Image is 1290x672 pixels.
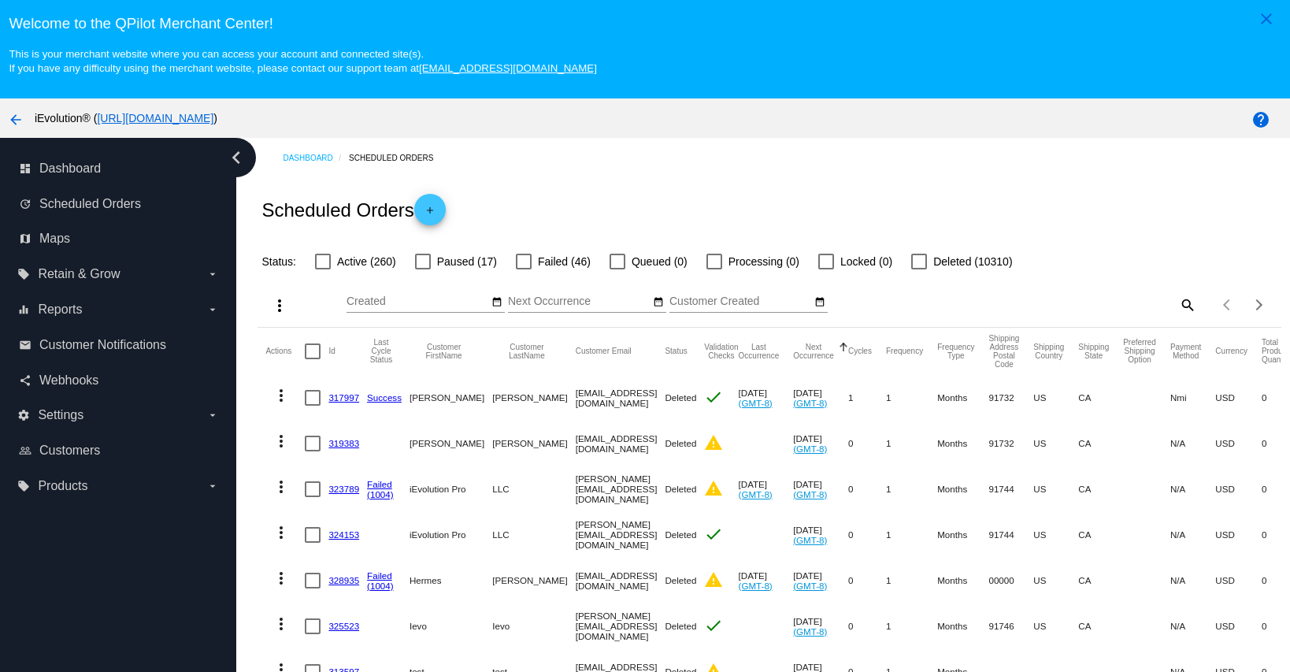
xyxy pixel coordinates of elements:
a: Success [367,392,402,403]
i: arrow_drop_down [206,268,219,280]
span: Maps [39,232,70,246]
button: Change sorting for Cycles [848,347,872,356]
span: Deleted (10310) [933,252,1012,271]
a: (GMT-8) [739,581,773,591]
span: Status: [261,255,296,268]
mat-cell: LLC [492,512,575,558]
mat-cell: Hermes [410,558,492,603]
span: Locked (0) [840,252,892,271]
a: [URL][DOMAIN_NAME] [97,112,213,124]
span: Deleted [665,392,696,403]
span: Webhooks [39,373,98,388]
mat-cell: CA [1078,603,1123,649]
mat-icon: arrow_back [6,110,25,129]
mat-cell: N/A [1170,466,1215,512]
mat-cell: [PERSON_NAME] [410,375,492,421]
mat-icon: check [704,388,723,407]
mat-icon: search [1177,292,1196,317]
mat-cell: 1 [886,603,937,649]
mat-cell: USD [1215,375,1262,421]
mat-cell: 0 [848,421,886,466]
mat-cell: [DATE] [793,375,848,421]
span: Products [38,479,87,493]
button: Change sorting for Frequency [886,347,923,356]
mat-cell: N/A [1170,421,1215,466]
button: Change sorting for LastProcessingCycleId [367,338,395,364]
mat-cell: USD [1215,512,1262,558]
mat-cell: iEvolution Pro [410,466,492,512]
i: settings [17,409,30,421]
small: This is your merchant website where you can access your account and connected site(s). If you hav... [9,48,596,74]
mat-cell: [PERSON_NAME] [492,375,575,421]
button: Change sorting for PaymentMethod.Type [1170,343,1201,360]
mat-cell: 91732 [988,375,1033,421]
a: (GMT-8) [793,444,827,454]
mat-cell: Nmi [1170,375,1215,421]
mat-icon: date_range [653,296,664,309]
span: Deleted [665,621,696,631]
span: Queued (0) [632,252,688,271]
mat-cell: 0 [848,466,886,512]
mat-cell: CA [1078,421,1123,466]
a: Dashboard [283,146,349,170]
a: (1004) [367,489,394,499]
a: 323789 [328,484,359,494]
span: Customers [39,444,100,458]
mat-cell: 0 [848,512,886,558]
mat-cell: 1 [848,375,886,421]
mat-cell: [DATE] [793,421,848,466]
a: 317997 [328,392,359,403]
a: (GMT-8) [793,626,827,637]
button: Change sorting for CustomerFirstName [410,343,478,360]
input: Created [347,295,488,308]
button: Change sorting for LastOccurrenceUtc [739,343,780,360]
span: Scheduled Orders [39,197,141,211]
button: Change sorting for ShippingCountry [1033,343,1064,360]
mat-cell: US [1033,512,1078,558]
mat-icon: more_vert [272,523,291,542]
a: share Webhooks [19,368,219,393]
mat-cell: USD [1215,466,1262,512]
mat-icon: close [1257,9,1276,28]
i: chevron_left [224,145,249,170]
mat-icon: check [704,616,723,635]
span: Customer Notifications [39,338,166,352]
mat-cell: [PERSON_NAME] [492,558,575,603]
mat-cell: [EMAIL_ADDRESS][DOMAIN_NAME] [576,375,665,421]
span: Settings [38,408,83,422]
button: Change sorting for Id [328,347,335,356]
mat-icon: date_range [814,296,825,309]
a: (GMT-8) [739,398,773,408]
button: Change sorting for Status [665,347,687,356]
i: arrow_drop_down [206,409,219,421]
mat-cell: 1 [886,558,937,603]
a: dashboard Dashboard [19,156,219,181]
mat-icon: warning [704,433,723,452]
button: Change sorting for ShippingPostcode [988,334,1019,369]
mat-cell: 1 [886,466,937,512]
mat-icon: more_vert [272,569,291,588]
mat-cell: [DATE] [793,558,848,603]
mat-cell: USD [1215,421,1262,466]
mat-cell: [PERSON_NAME][EMAIL_ADDRESS][DOMAIN_NAME] [576,466,665,512]
mat-cell: 1 [886,512,937,558]
mat-cell: 0 [848,603,886,649]
i: update [19,198,32,210]
a: update Scheduled Orders [19,191,219,217]
span: Failed (46) [538,252,591,271]
span: Dashboard [39,162,101,176]
mat-cell: N/A [1170,512,1215,558]
span: iEvolution® ( ) [35,112,217,124]
mat-cell: CA [1078,512,1123,558]
mat-cell: Months [937,375,988,421]
mat-cell: 1 [886,375,937,421]
mat-cell: N/A [1170,558,1215,603]
input: Customer Created [669,295,811,308]
i: arrow_drop_down [206,303,219,316]
mat-cell: US [1033,375,1078,421]
mat-cell: 1 [886,421,937,466]
a: Failed [367,570,392,581]
mat-icon: more_vert [270,296,289,315]
mat-icon: more_vert [272,386,291,405]
mat-cell: US [1033,603,1078,649]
